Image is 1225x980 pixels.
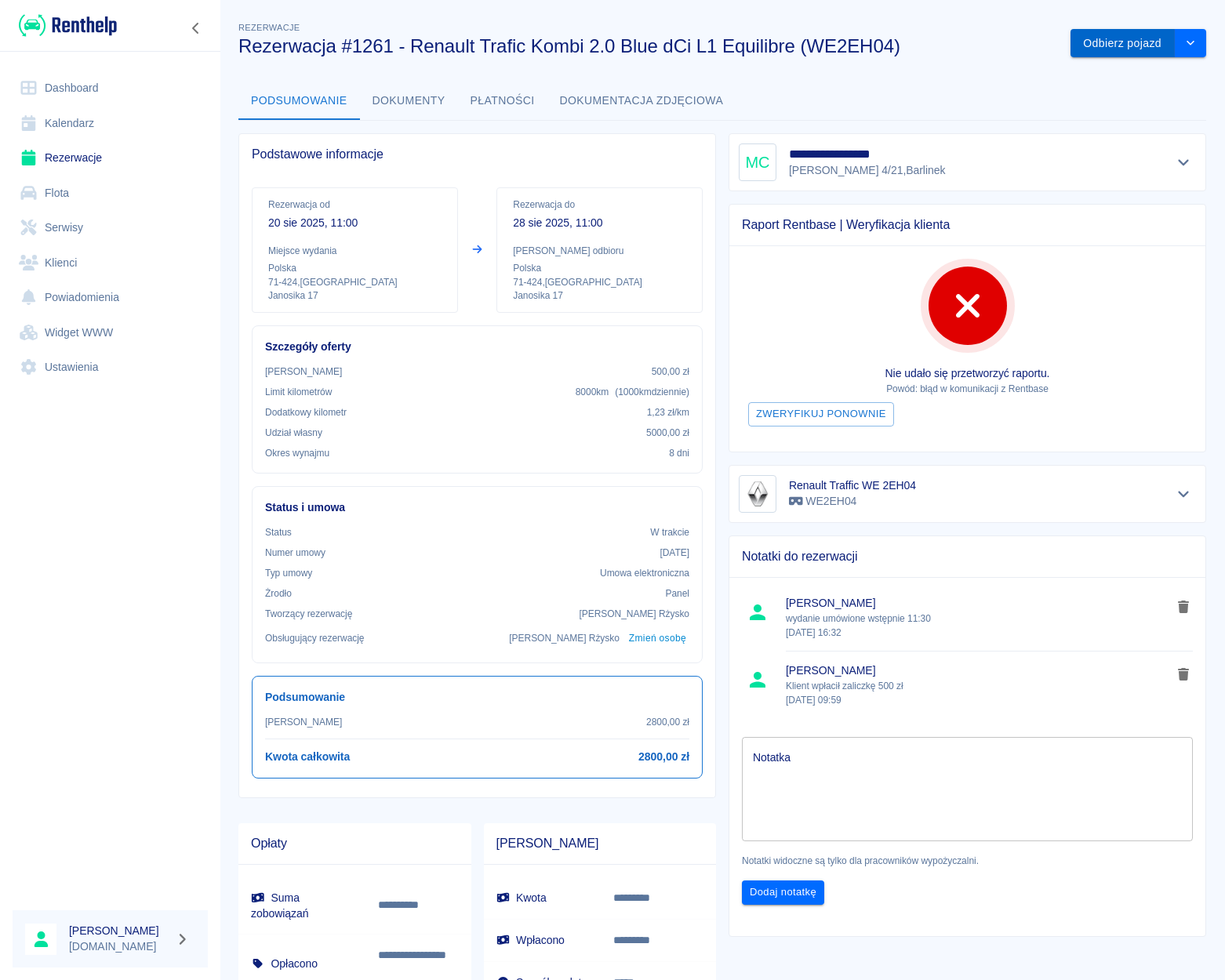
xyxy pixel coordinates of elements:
p: Typ umowy [265,566,312,580]
p: Obsługujący rezerwację [265,631,365,645]
p: [PERSON_NAME] Rżysko [509,631,620,645]
h6: Wpłacono [496,932,589,948]
p: Umowa elektroniczna [600,566,689,580]
h6: Renault Traffic WE 2EH04 [789,477,916,493]
h6: Suma zobowiązań [251,890,353,921]
p: 5000,00 zł [646,426,689,440]
button: Zmień osobę [626,627,689,650]
a: Ustawienia [13,350,208,385]
h6: Kwota całkowita [265,749,350,765]
button: Zwiń nawigację [184,18,208,38]
p: Janosika 17 [513,289,686,303]
a: Klienci [13,245,208,281]
span: [PERSON_NAME] [496,836,704,851]
span: Podstawowe informacje [252,147,703,162]
button: Pokaż szczegóły [1171,483,1197,505]
p: [DOMAIN_NAME] [69,938,169,955]
p: wydanie umówione wstępnie 11:30 [786,612,1172,640]
p: Miejsce wydania [268,244,442,258]
p: Udział własny [265,426,322,440]
p: Panel [666,586,690,601]
p: 71-424 , [GEOGRAPHIC_DATA] [268,275,442,289]
p: WE2EH04 [789,493,916,510]
p: [PERSON_NAME] [265,365,342,379]
button: Zweryfikuj ponownie [748,402,894,426]
h6: 2800,00 zł [638,749,689,765]
button: Podsumowanie [238,82,360,120]
span: [PERSON_NAME] [786,595,1172,612]
button: Dodaj notatkę [742,880,824,905]
p: Janosika 17 [268,289,442,303]
h6: Kwota [496,890,589,906]
span: Rezerwacje [238,23,300,32]
button: Pokaż szczegóły [1171,151,1197,173]
h6: [PERSON_NAME] [69,923,169,938]
p: Notatki widoczne są tylko dla pracowników wypożyczalni. [742,854,1193,868]
p: Rezerwacja od [268,198,442,212]
span: ( 1000 km dziennie ) [615,387,689,397]
img: Renthelp logo [19,13,117,38]
a: Serwisy [13,210,208,245]
button: delete note [1172,664,1195,684]
a: Renthelp logo [13,13,117,38]
p: Okres wynajmu [265,446,329,460]
p: Numer umowy [265,546,325,560]
button: delete note [1172,597,1195,617]
p: 28 sie 2025, 11:00 [513,215,686,231]
p: W trakcie [650,525,689,539]
span: [PERSON_NAME] [786,662,1172,679]
button: Odbierz pojazd [1071,29,1175,58]
p: 20 sie 2025, 11:00 [268,215,442,231]
p: Nie udało się przetworzyć raportu. [742,365,1193,382]
p: 1,23 zł /km [647,405,689,419]
p: Dodatkowy kilometr [265,405,347,419]
p: Polska [268,261,442,275]
a: Rezerwacje [13,140,208,176]
p: 2800,00 zł [646,715,689,729]
span: Opłaty [251,836,459,851]
p: [PERSON_NAME] 4/21 , Barlinek [789,162,977,179]
p: [PERSON_NAME] Rżysko [579,607,689,621]
span: Raport Rentbase | Weryfikacja klienta [742,217,1193,233]
p: 8000 km [576,385,689,399]
h3: Rezerwacja #1261 - Renault Trafic Kombi 2.0 Blue dCi L1 Equilibre (WE2EH04) [238,35,1058,57]
p: 500,00 zł [652,365,689,379]
p: 8 dni [669,446,689,460]
p: Tworzący rezerwację [265,607,352,621]
p: [PERSON_NAME] [265,715,342,729]
a: Dashboard [13,71,208,106]
p: [DATE] [660,546,689,560]
button: Dokumenty [360,82,458,120]
p: Rezerwacja do [513,198,686,212]
h6: Status i umowa [265,499,689,516]
p: Żrodło [265,586,292,601]
a: Flota [13,176,208,211]
span: Notatki do rezerwacji [742,549,1193,564]
div: MC [739,143,776,181]
p: Status [265,525,292,539]
button: drop-down [1175,29,1206,58]
img: Image [742,478,773,510]
p: Powód: błąd w komunikacji z Rentbase [742,382,1193,396]
a: Widget WWW [13,315,208,350]
button: Płatności [458,82,547,120]
p: Limit kilometrów [265,385,332,399]
p: Klient wpłacił zaliczkę 500 zł [786,679,1172,707]
h6: Podsumowanie [265,689,689,706]
p: Polska [513,261,686,275]
p: [DATE] 16:32 [786,626,1172,640]
h6: Opłacono [251,956,353,971]
p: [DATE] 09:59 [786,693,1172,707]
a: Kalendarz [13,106,208,141]
p: 71-424 , [GEOGRAPHIC_DATA] [513,275,686,289]
p: [PERSON_NAME] odbioru [513,244,686,258]
button: Dokumentacja zdjęciowa [547,82,736,120]
a: Powiadomienia [13,280,208,315]
h6: Szczegóły oferty [265,339,689,355]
